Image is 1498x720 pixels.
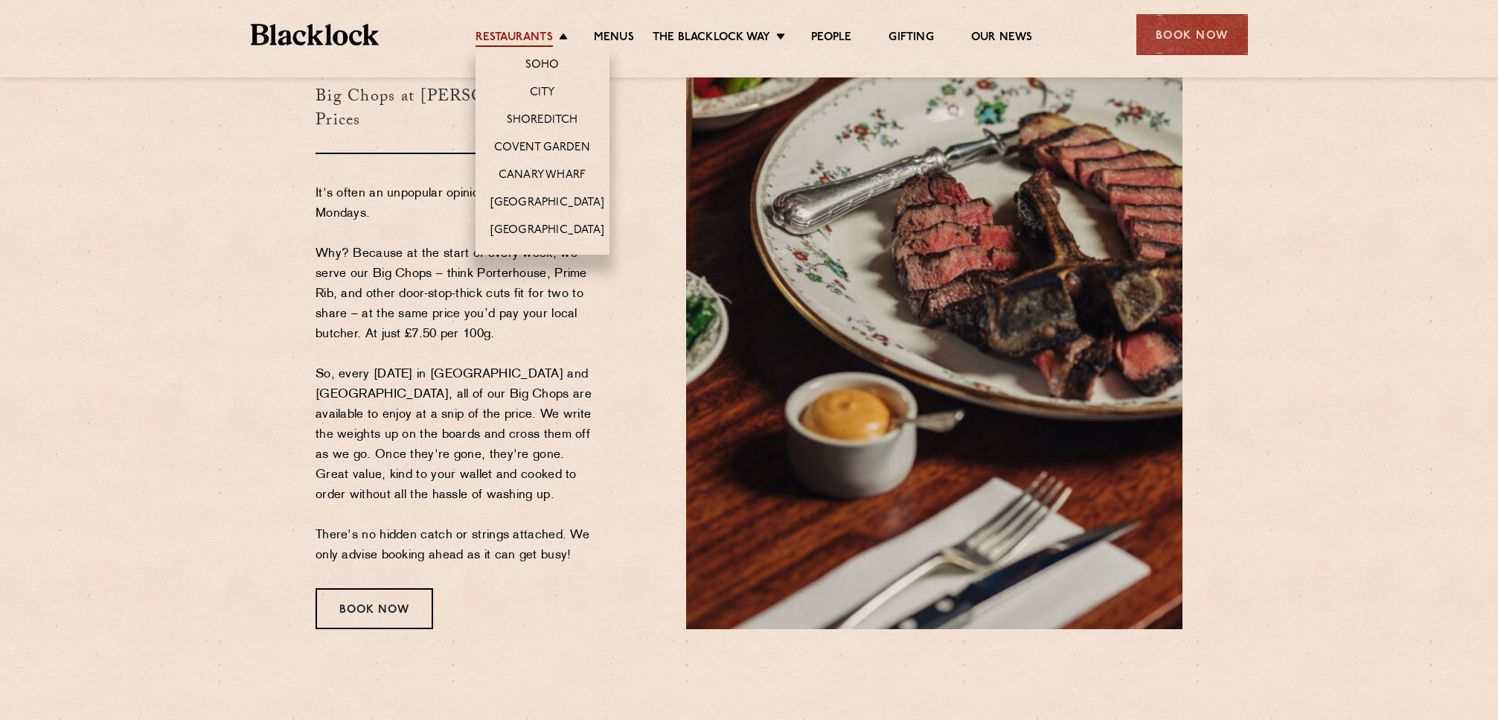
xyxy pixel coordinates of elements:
a: Soho [525,58,560,74]
h3: Big Chops at [PERSON_NAME] Prices [316,63,601,154]
a: The Blacklock Way [653,31,770,47]
a: Canary Wharf [499,168,586,185]
div: Book Now [1136,14,1248,55]
img: BL_Textured_Logo-footer-cropped.svg [251,24,380,45]
p: It's often an unpopular opinion, but we LOVE Mondays. Why? Because at the start of every week, we... [316,184,601,566]
div: Book Now [316,588,433,629]
a: Gifting [889,31,933,47]
a: City [530,86,555,102]
a: Menus [594,31,634,47]
a: [GEOGRAPHIC_DATA] [490,223,604,240]
a: People [811,31,851,47]
a: Our News [971,31,1033,47]
a: Shoreditch [507,113,578,130]
a: Restaurants [476,31,553,47]
a: [GEOGRAPHIC_DATA] [490,196,604,212]
a: Covent Garden [494,141,590,157]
